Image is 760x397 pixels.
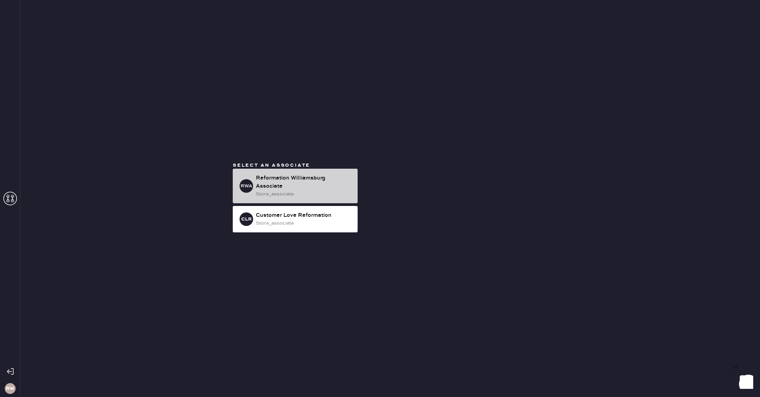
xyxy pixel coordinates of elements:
[6,386,14,391] h3: RW
[256,174,352,190] div: Reformation Williamsburg Associate
[241,217,252,222] h3: CLR
[241,184,252,188] h3: RWA
[256,190,352,198] div: store_associate
[233,162,310,168] span: Select an associate
[256,211,352,220] div: Customer Love Reformation
[256,220,352,227] div: store_associate
[728,367,757,396] iframe: Front Chat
